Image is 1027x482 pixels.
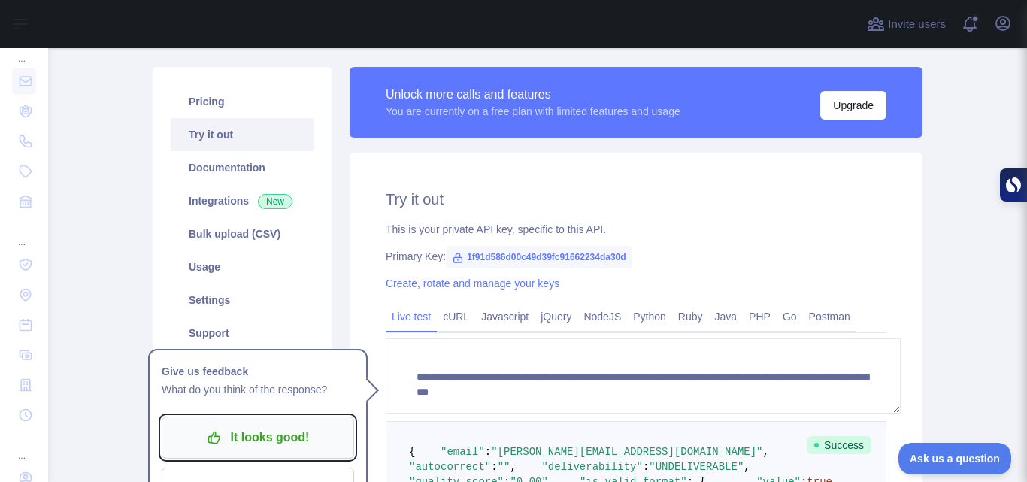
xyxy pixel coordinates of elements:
[643,461,649,473] span: :
[12,218,36,248] div: ...
[386,104,680,119] div: You are currently on a free plan with limited features and usage
[386,189,886,210] h2: Try it out
[171,151,314,184] a: Documentation
[386,222,886,237] div: This is your private API key, specific to this API.
[409,461,491,473] span: "autocorrect"
[627,305,672,329] a: Python
[162,380,354,399] p: What do you think of the response?
[672,305,709,329] a: Ruby
[709,305,744,329] a: Java
[258,194,292,209] span: New
[485,446,491,458] span: :
[386,305,437,329] a: Live test
[541,461,642,473] span: "deliverability"
[386,249,886,264] div: Primary Key:
[475,305,535,329] a: Javascript
[898,443,1012,474] iframe: Toggle Customer Support
[491,461,497,473] span: :
[386,277,559,290] a: Create, rotate and manage your keys
[171,250,314,283] a: Usage
[535,305,577,329] a: jQuery
[171,283,314,317] a: Settings
[171,85,314,118] a: Pricing
[162,362,354,380] h1: Give us feedback
[171,217,314,250] a: Bulk upload (CSV)
[803,305,856,329] a: Postman
[864,12,949,36] button: Invite users
[491,446,762,458] span: "[PERSON_NAME][EMAIL_ADDRESS][DOMAIN_NAME]"
[888,16,946,33] span: Invite users
[777,305,803,329] a: Go
[171,317,314,350] a: Support
[12,432,36,462] div: ...
[577,305,627,329] a: NodeJS
[649,461,744,473] span: "UNDELIVERABLE"
[498,461,510,473] span: ""
[171,184,314,217] a: Integrations New
[446,246,632,268] span: 1f91d586d00c49d39fc91662234da30d
[744,461,750,473] span: ,
[441,446,485,458] span: "email"
[386,86,680,104] div: Unlock more calls and features
[510,461,516,473] span: ,
[12,35,36,65] div: ...
[763,446,769,458] span: ,
[743,305,777,329] a: PHP
[820,91,886,120] button: Upgrade
[437,305,475,329] a: cURL
[807,436,871,454] span: Success
[171,118,314,151] a: Try it out
[409,446,415,458] span: {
